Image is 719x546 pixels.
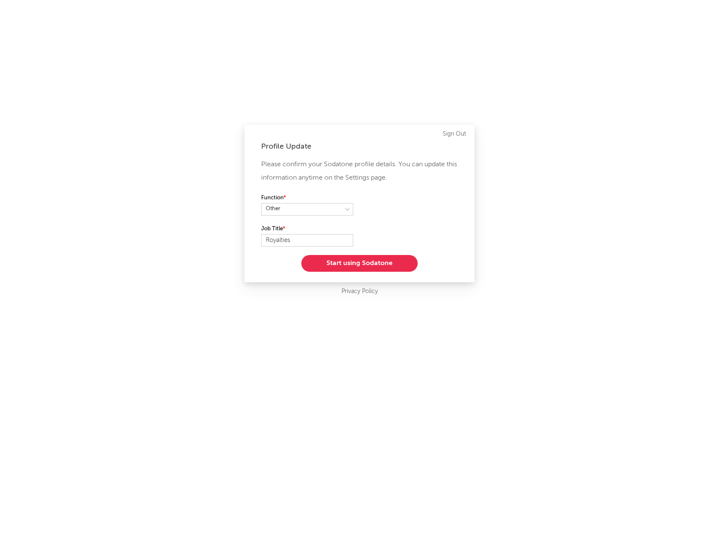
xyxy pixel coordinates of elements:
[261,142,458,152] div: Profile Update
[261,224,353,234] label: Job Title
[342,286,378,297] a: Privacy Policy
[261,158,458,185] p: Please confirm your Sodatone profile details. You can update this information anytime on the Sett...
[443,129,466,139] a: Sign Out
[261,193,353,203] label: Function
[301,255,418,272] button: Start using Sodatone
